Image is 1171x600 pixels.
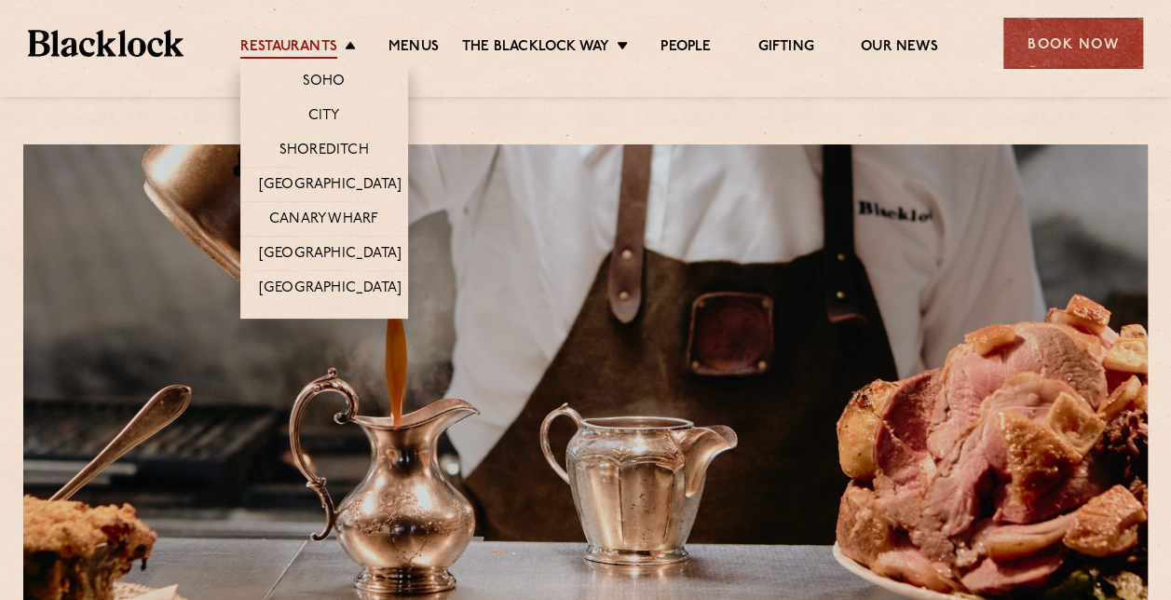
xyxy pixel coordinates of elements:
a: People [660,38,711,59]
a: The Blacklock Way [462,38,609,59]
a: [GEOGRAPHIC_DATA] [259,245,402,266]
a: Our News [861,38,938,59]
a: Restaurants [240,38,337,59]
div: Book Now [1003,18,1143,69]
a: [GEOGRAPHIC_DATA] [259,176,402,197]
a: City [308,107,340,128]
a: [GEOGRAPHIC_DATA] [259,280,402,300]
a: Canary Wharf [269,211,378,231]
img: BL_Textured_Logo-footer-cropped.svg [28,30,184,56]
a: Shoreditch [279,142,369,162]
a: Menus [388,38,439,59]
a: Soho [303,73,346,93]
a: Gifting [757,38,813,59]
